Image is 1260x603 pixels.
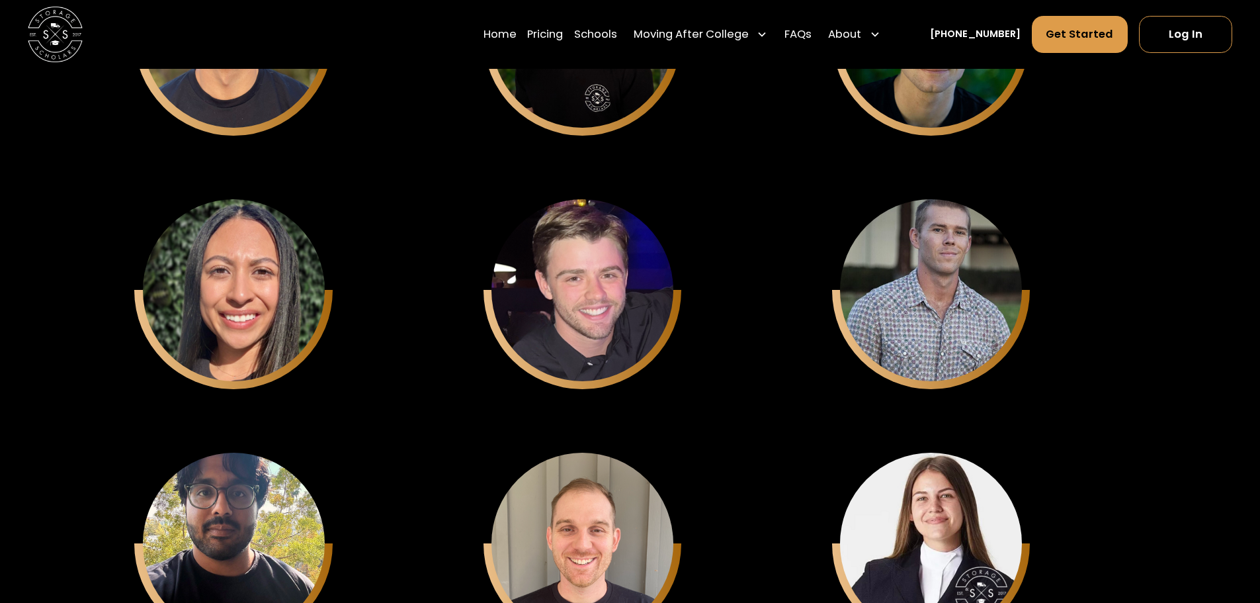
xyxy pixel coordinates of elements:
[20,53,101,64] a: Company Timeline
[527,15,563,54] a: Pricing
[823,15,886,54] div: About
[20,17,71,28] a: Back to Top
[930,27,1021,42] a: [PHONE_NUMBER]
[20,77,83,88] a: Meet the Team
[1032,16,1128,53] a: Get Started
[634,26,749,43] div: Moving After College
[784,15,812,54] a: FAQs
[20,65,86,76] a: Founding Story
[483,15,517,54] a: Home
[20,89,125,100] a: As Seen On Shark Tank!
[574,15,617,54] a: Schools
[5,5,193,17] div: Outline
[28,7,83,62] img: Storage Scholars main logo
[1139,16,1232,53] a: Log In
[628,15,774,54] div: Moving After College
[20,29,71,40] a: Quick Facts
[20,41,71,52] a: Quick Facts
[828,26,861,43] div: About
